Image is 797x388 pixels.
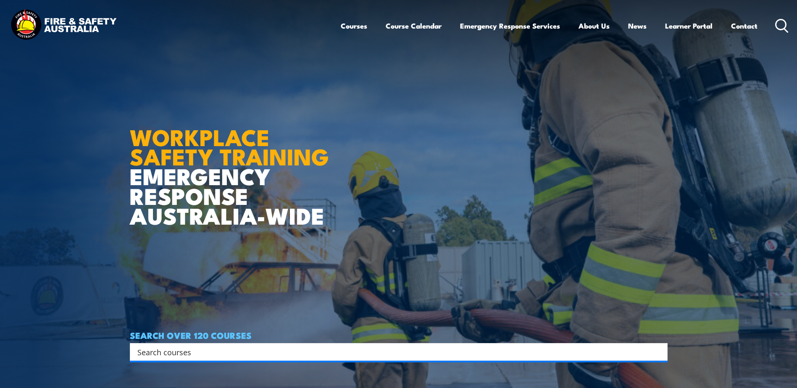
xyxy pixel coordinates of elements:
a: News [628,15,647,37]
a: Contact [731,15,758,37]
a: Course Calendar [386,15,442,37]
h4: SEARCH OVER 120 COURSES [130,330,668,340]
a: Courses [341,15,367,37]
a: About Us [579,15,610,37]
strong: WORKPLACE SAFETY TRAINING [130,119,329,173]
h1: EMERGENCY RESPONSE AUSTRALIA-WIDE [130,106,335,225]
button: Search magnifier button [653,346,665,358]
input: Search input [137,346,649,358]
a: Learner Portal [665,15,713,37]
form: Search form [139,346,651,358]
a: Emergency Response Services [460,15,560,37]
